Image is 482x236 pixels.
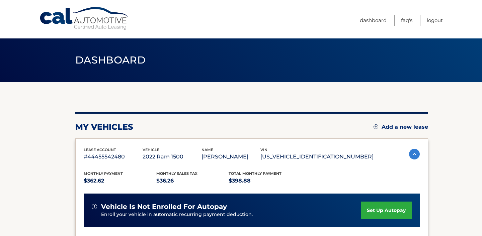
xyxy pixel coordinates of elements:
a: Cal Automotive [39,7,130,30]
span: vehicle [143,147,159,152]
img: accordion-active.svg [409,149,420,159]
p: [PERSON_NAME] [202,152,260,161]
span: Monthly Payment [84,171,123,176]
p: $36.26 [156,176,229,186]
a: Logout [427,15,443,26]
a: set up autopay [361,202,412,219]
a: FAQ's [401,15,412,26]
span: vin [260,147,267,152]
a: Dashboard [360,15,387,26]
a: Add a new lease [374,124,428,130]
h2: my vehicles [75,122,133,132]
img: add.svg [374,124,378,129]
span: Monthly sales Tax [156,171,197,176]
img: alert-white.svg [92,204,97,209]
p: $362.62 [84,176,156,186]
p: [US_VEHICLE_IDENTIFICATION_NUMBER] [260,152,374,161]
p: 2022 Ram 1500 [143,152,202,161]
span: name [202,147,213,152]
span: vehicle is not enrolled for autopay [101,203,227,211]
p: $398.88 [229,176,301,186]
span: lease account [84,147,116,152]
p: #44455542480 [84,152,143,161]
span: Total Monthly Payment [229,171,282,176]
p: Enroll your vehicle in automatic recurring payment deduction. [101,211,361,218]
span: Dashboard [75,54,146,66]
